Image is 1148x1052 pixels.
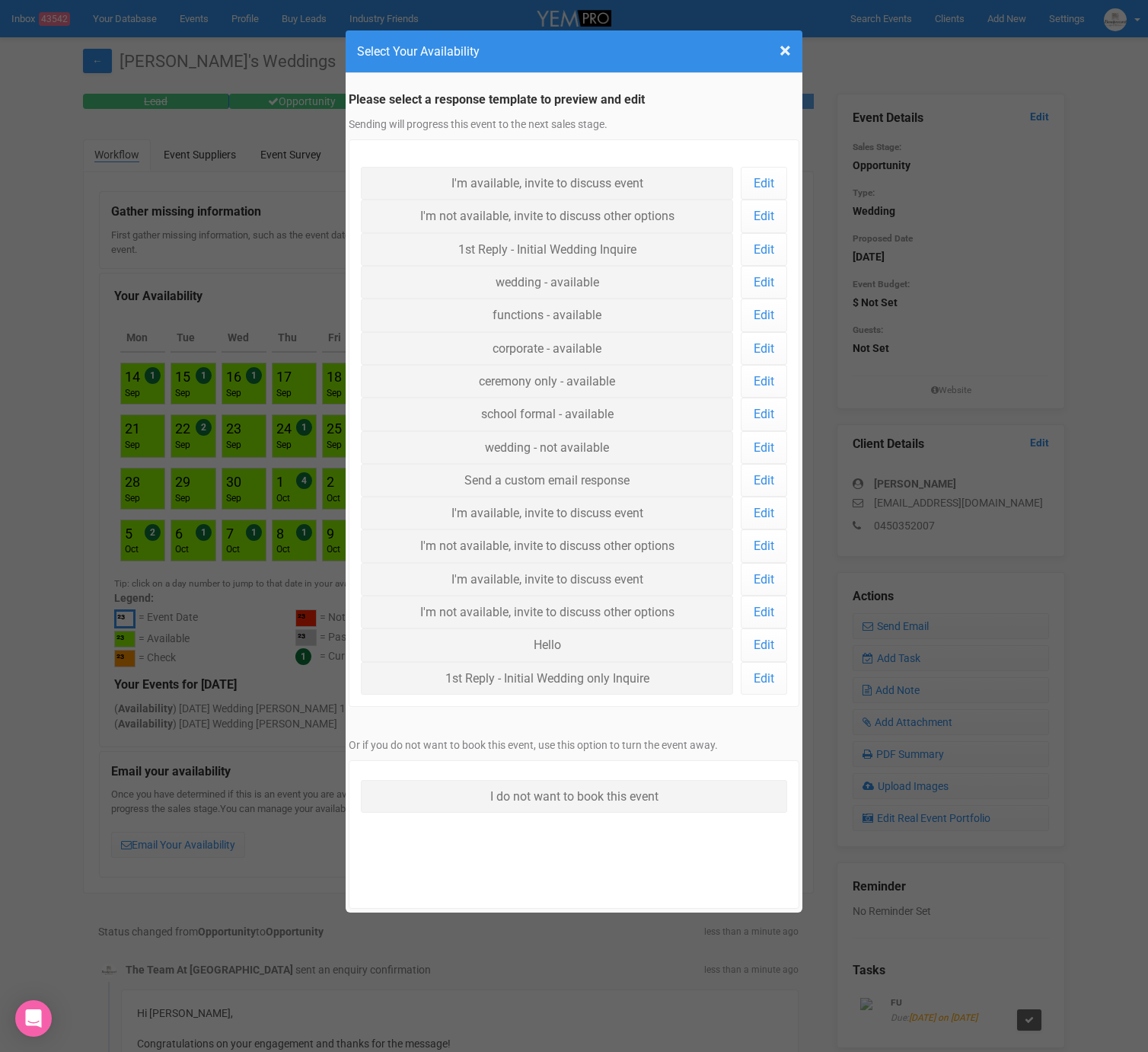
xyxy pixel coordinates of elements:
[361,596,733,628] a: I'm not available, invite to discuss other options
[741,497,787,529] a: Edit
[361,431,733,464] a: wedding - not available
[361,497,733,529] a: I'm available, invite to discuss event
[361,233,733,266] a: 1st Reply - Initial Wedding Inquire
[361,299,733,331] a: functions - available
[361,464,733,497] a: Send a custom email response
[361,628,733,661] a: Hello
[361,200,733,232] a: I'm not available, invite to discuss other options
[741,299,787,331] a: Edit
[741,563,787,596] a: Edit
[741,266,787,299] a: Edit
[361,365,733,398] a: ceremony only - available
[361,529,733,562] a: I'm not available, invite to discuss other options
[15,1000,52,1037] div: Open Intercom Messenger
[361,266,733,299] a: wedding - available
[741,662,787,695] a: Edit
[361,563,733,596] a: I'm available, invite to discuss event
[741,529,787,562] a: Edit
[349,91,799,109] legend: Please select a response template to preview and edit
[741,332,787,365] a: Edit
[741,398,787,430] a: Edit
[741,431,787,464] a: Edit
[361,780,787,813] a: I do not want to book this event
[780,38,791,63] span: ×
[361,662,733,695] a: 1st Reply - Initial Wedding only Inquire
[349,117,799,132] p: Sending will progress this event to the next sales stage.
[361,332,733,365] a: corporate - available
[357,42,791,61] h4: Select Your Availability
[741,233,787,266] a: Edit
[349,737,799,753] p: Or if you do not want to book this event, use this option to turn the event away.
[361,167,733,200] a: I'm available, invite to discuss event
[361,398,733,430] a: school formal - available
[741,464,787,497] a: Edit
[741,628,787,661] a: Edit
[741,200,787,232] a: Edit
[741,365,787,398] a: Edit
[741,596,787,628] a: Edit
[741,167,787,200] a: Edit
